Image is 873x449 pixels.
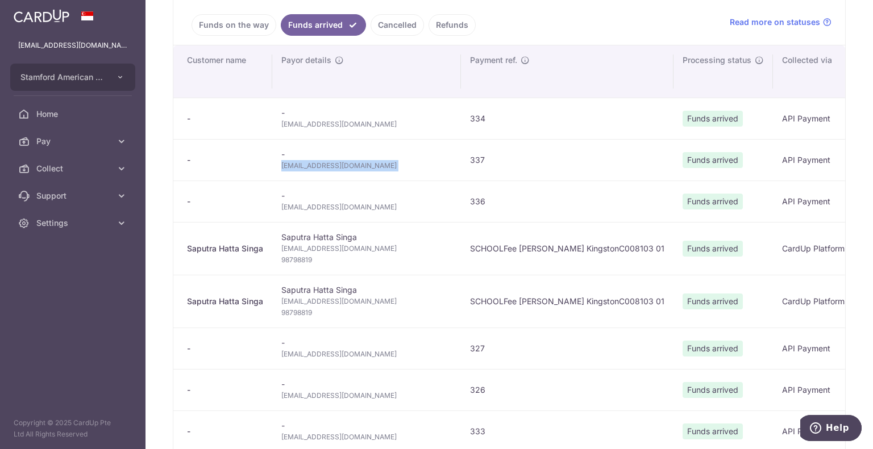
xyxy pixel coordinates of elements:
[461,181,674,222] td: 336
[281,307,452,318] span: 98798819
[187,154,263,166] div: -
[187,296,263,307] div: Saputra Hatta Singa
[773,275,854,328] td: CardUp Platform
[173,45,272,98] th: Customer name
[281,296,452,307] span: [EMAIL_ADDRESS][DOMAIN_NAME]
[683,241,743,257] span: Funds arrived
[36,217,111,229] span: Settings
[461,98,674,139] td: 334
[683,111,743,127] span: Funds arrived
[674,45,773,98] th: Processing status
[281,160,452,171] span: [EMAIL_ADDRESS][DOMAIN_NAME]
[461,328,674,369] td: 327
[461,275,674,328] td: SCHOOLFee [PERSON_NAME] KingstonC008103 01
[26,8,49,18] span: Help
[14,9,69,23] img: CardUp
[800,415,862,443] iframe: Opens a widget where you can find more information
[272,45,461,98] th: Payor details
[36,190,111,202] span: Support
[773,328,854,369] td: API Payment
[773,222,854,275] td: CardUp Platform
[281,349,452,360] span: [EMAIL_ADDRESS][DOMAIN_NAME]
[683,382,743,398] span: Funds arrived
[272,181,461,222] td: -
[281,390,452,401] span: [EMAIL_ADDRESS][DOMAIN_NAME]
[272,98,461,139] td: -
[683,54,751,66] span: Processing status
[683,194,743,209] span: Funds arrived
[187,243,263,254] div: Saputra Hatta Singa
[187,113,263,124] div: -
[773,98,854,139] td: API Payment
[281,54,331,66] span: Payor details
[461,139,674,181] td: 337
[281,14,366,36] a: Funds arrived
[187,384,263,396] div: -
[429,14,476,36] a: Refunds
[281,431,452,443] span: [EMAIL_ADDRESS][DOMAIN_NAME]
[36,108,111,120] span: Home
[773,369,854,410] td: API Payment
[272,139,461,181] td: -
[18,40,127,51] p: [EMAIL_ADDRESS][DOMAIN_NAME]
[187,196,263,207] div: -
[281,254,452,266] span: 98798819
[187,426,263,437] div: -
[773,181,854,222] td: API Payment
[36,163,111,174] span: Collect
[683,293,743,309] span: Funds arrived
[20,72,105,83] span: Stamford American International School Pte Ltd
[773,139,854,181] td: API Payment
[187,343,263,354] div: -
[730,16,820,28] span: Read more on statuses
[192,14,276,36] a: Funds on the way
[683,152,743,168] span: Funds arrived
[730,16,832,28] a: Read more on statuses
[683,341,743,356] span: Funds arrived
[272,369,461,410] td: -
[470,54,517,66] span: Payment ref.
[461,369,674,410] td: 326
[281,243,452,254] span: [EMAIL_ADDRESS][DOMAIN_NAME]
[36,136,111,147] span: Pay
[272,275,461,328] td: Saputra Hatta Singa
[272,222,461,275] td: Saputra Hatta Singa
[281,119,452,130] span: [EMAIL_ADDRESS][DOMAIN_NAME]
[683,423,743,439] span: Funds arrived
[10,64,135,91] button: Stamford American International School Pte Ltd
[371,14,424,36] a: Cancelled
[773,45,854,98] th: Collected via
[461,222,674,275] td: SCHOOLFee [PERSON_NAME] KingstonC008103 01
[272,328,461,369] td: -
[461,45,674,98] th: Payment ref.
[281,202,452,213] span: [EMAIL_ADDRESS][DOMAIN_NAME]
